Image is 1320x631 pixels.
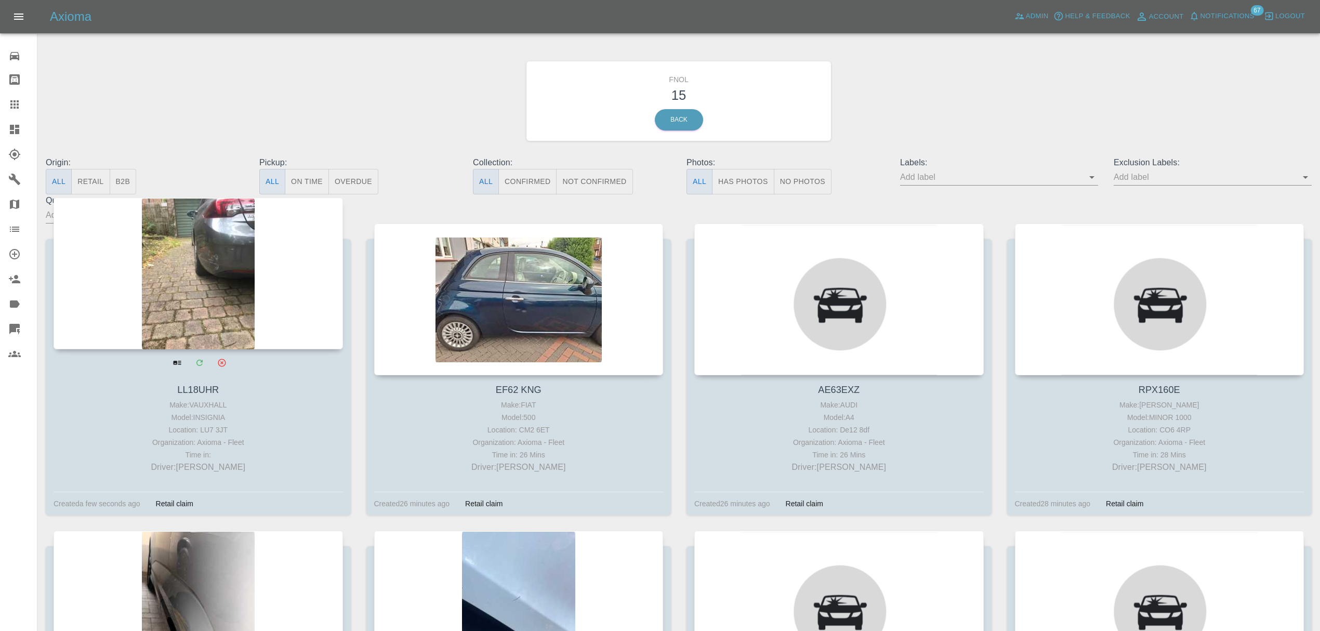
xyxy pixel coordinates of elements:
div: Make: [PERSON_NAME] [1018,399,1302,411]
p: Labels: [900,156,1098,169]
p: Driver: [PERSON_NAME] [1018,461,1302,474]
button: All [46,169,72,194]
button: Overdue [328,169,378,194]
input: Add quoter [46,207,228,223]
button: Has Photos [712,169,774,194]
div: Time in: 26 Mins [377,449,661,461]
div: Make: FIAT [377,399,661,411]
a: Admin [1012,8,1051,24]
button: Not Confirmed [556,169,632,194]
span: Notifications [1200,10,1255,22]
div: Location: De12 8df [697,424,981,436]
div: Model: A4 [697,411,981,424]
span: 67 [1250,5,1263,16]
div: Model: 500 [377,411,661,424]
div: Retail claim [457,497,510,510]
span: Help & Feedback [1065,10,1130,22]
p: Photos: [687,156,885,169]
button: All [259,169,285,194]
h5: Axioma [50,8,91,25]
button: No Photos [774,169,831,194]
div: Make: VAUXHALL [56,399,340,411]
div: Organization: Axioma - Fleet [56,436,340,449]
a: AE63EXZ [818,385,860,395]
h3: 15 [534,85,824,105]
a: View [166,352,188,373]
div: Organization: Axioma - Fleet [377,436,661,449]
p: Quoters: [46,194,244,207]
button: Confirmed [498,169,557,194]
span: Account [1149,11,1184,23]
div: Location: CO6 4RP [1018,424,1302,436]
div: Time in: 28 Mins [1018,449,1302,461]
span: Admin [1026,10,1049,22]
div: Retail claim [1098,497,1151,510]
p: Collection: [473,156,671,169]
div: Retail claim [778,497,831,510]
span: Logout [1275,10,1305,22]
div: Model: MINOR 1000 [1018,411,1302,424]
button: All [473,169,499,194]
div: Organization: Axioma - Fleet [1018,436,1302,449]
button: B2B [110,169,137,194]
a: EF62 KNG [496,385,542,395]
a: Back [655,109,703,130]
button: On Time [285,169,329,194]
div: Time in: 26 Mins [697,449,981,461]
div: Created 26 minutes ago [374,497,450,510]
div: Model: INSIGNIA [56,411,340,424]
div: Created 26 minutes ago [694,497,770,510]
a: LL18UHR [177,385,219,395]
a: RPX160E [1139,385,1180,395]
div: Created a few seconds ago [54,497,140,510]
button: Open [1085,170,1099,185]
p: Driver: [PERSON_NAME] [697,461,981,474]
p: Driver: [PERSON_NAME] [377,461,661,474]
p: Origin: [46,156,244,169]
div: Created 28 minutes ago [1015,497,1091,510]
button: Logout [1261,8,1308,24]
button: Open drawer [6,4,31,29]
button: Retail [71,169,110,194]
h6: FNOL [534,69,824,85]
div: Make: AUDI [697,399,981,411]
div: Retail claim [148,497,201,510]
button: Archive [211,352,232,373]
button: All [687,169,712,194]
div: Location: LU7 3JT [56,424,340,436]
p: Pickup: [259,156,457,169]
input: Add label [900,169,1083,185]
button: Help & Feedback [1051,8,1132,24]
a: Modify [189,352,210,373]
a: Account [1133,8,1186,25]
button: Notifications [1186,8,1257,24]
input: Add label [1114,169,1296,185]
div: Time in: [56,449,340,461]
div: Location: CM2 6ET [377,424,661,436]
p: Driver: [PERSON_NAME] [56,461,340,474]
button: Open [1298,170,1313,185]
div: Organization: Axioma - Fleet [697,436,981,449]
p: Exclusion Labels: [1114,156,1312,169]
